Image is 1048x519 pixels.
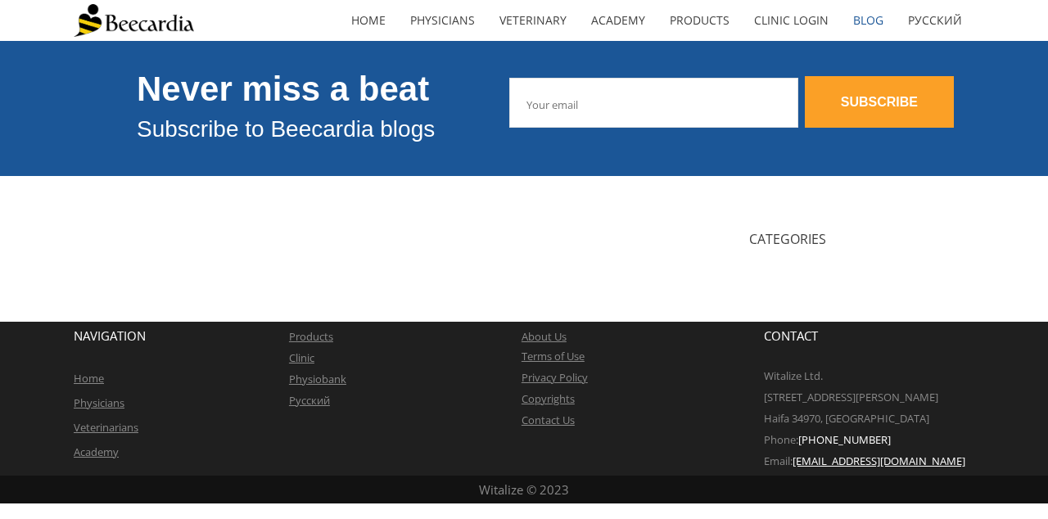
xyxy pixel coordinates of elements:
[522,413,575,427] a: Contact Us
[289,350,314,365] a: Clinic
[74,420,138,435] a: Veterinarians
[289,393,330,408] a: Русский
[764,327,818,344] span: CONTACT
[798,432,891,447] span: [PHONE_NUMBER]
[742,2,841,39] a: Clinic Login
[793,454,965,468] a: [EMAIL_ADDRESS][DOMAIN_NAME]
[522,370,588,385] a: Privacy Policy
[522,329,567,344] a: About Us
[339,2,398,39] a: home
[74,371,104,386] a: Home
[398,2,487,39] a: Physicians
[764,432,798,447] span: Phone:
[296,329,333,344] a: roducts
[896,2,974,39] a: Русский
[764,390,938,404] span: [STREET_ADDRESS][PERSON_NAME]
[764,411,929,426] span: Haifa 34970, [GEOGRAPHIC_DATA]
[522,391,575,406] a: Copyrights
[749,230,826,248] span: CATEGORIES
[289,372,346,386] a: Physiobank
[805,76,954,128] a: SUBSCRIBE
[764,454,793,468] span: Email:
[764,368,823,383] span: Witalize Ltd.
[74,4,194,37] img: Beecardia
[289,329,296,344] a: P
[74,395,124,410] a: Physicians
[841,2,896,39] a: Blog
[657,2,742,39] a: Products
[487,2,579,39] a: Veterinary
[509,78,797,128] input: Your email
[579,2,657,39] a: Academy
[479,481,569,498] span: Witalize © 2023
[522,349,585,363] a: Terms of Use
[137,70,429,108] span: Never miss a beat
[74,327,146,344] span: NAVIGATION
[74,445,119,459] a: Academy
[137,116,435,142] span: Subscribe to Beecardia blogs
